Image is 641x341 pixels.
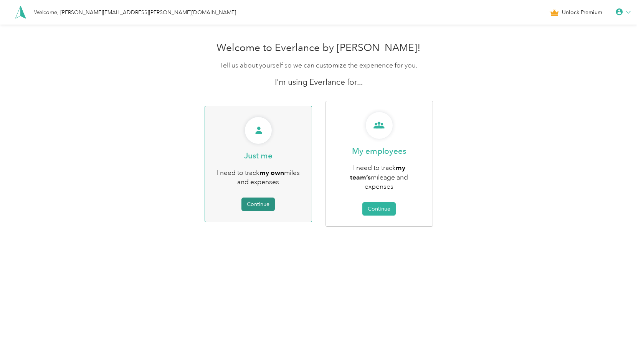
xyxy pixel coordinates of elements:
button: Continue [362,202,396,216]
p: Just me [244,150,273,161]
iframe: Everlance-gr Chat Button Frame [598,298,641,341]
span: I need to track mileage and expenses [350,163,408,191]
button: Continue [241,198,275,211]
p: I'm using Everlance for... [159,77,478,87]
b: my team’s [350,163,405,181]
b: my own [259,168,284,176]
span: I need to track miles and expenses [217,168,300,186]
p: My employees [352,146,406,156]
span: Unlock Premium [562,8,602,16]
div: Welcome, [PERSON_NAME][EMAIL_ADDRESS][PERSON_NAME][DOMAIN_NAME] [34,8,236,16]
h1: Welcome to Everlance by [PERSON_NAME]! [159,42,478,54]
p: Tell us about yourself so we can customize the experience for you. [159,61,478,70]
